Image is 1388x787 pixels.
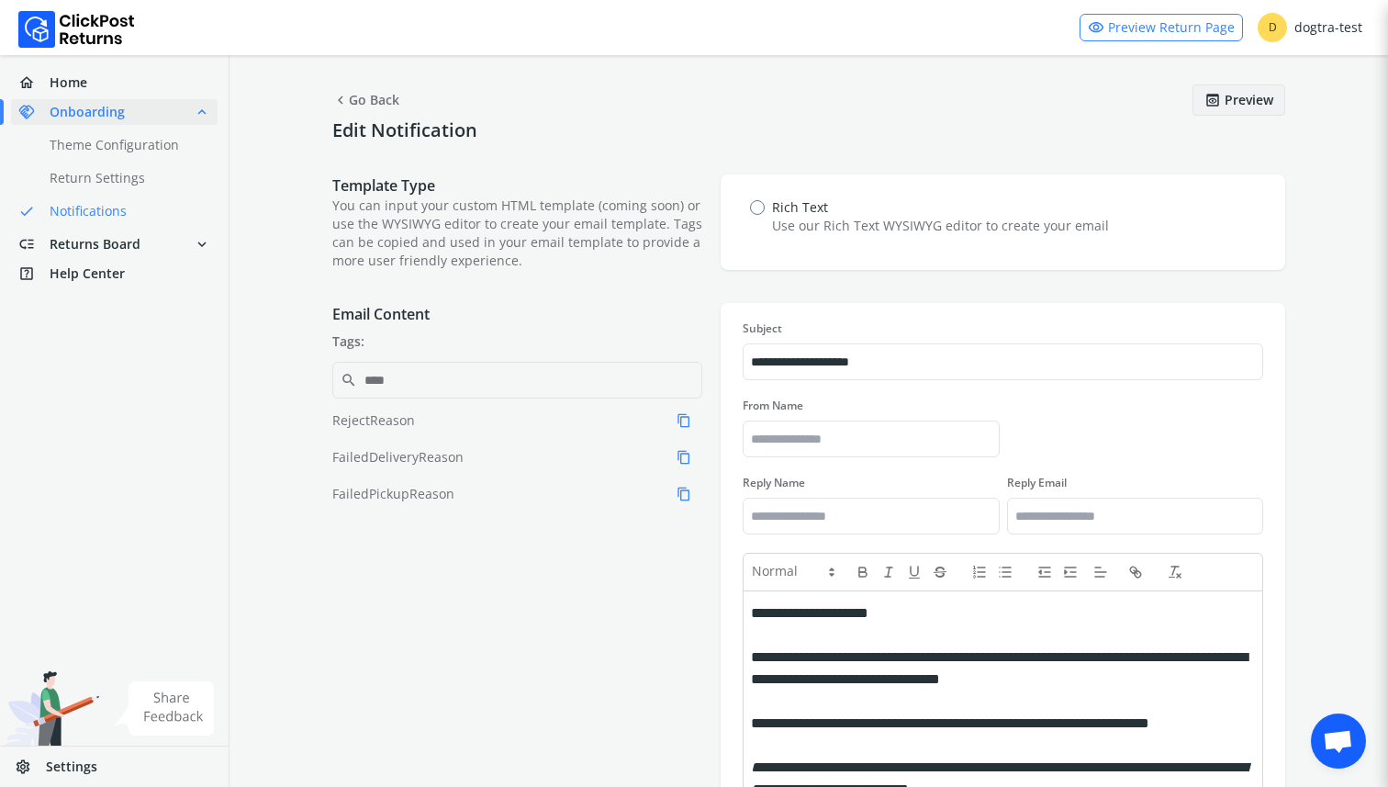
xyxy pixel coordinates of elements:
[743,476,999,490] label: Reply Name
[332,411,415,430] span: RejectReason
[772,198,1109,217] div: Rich Text
[1258,13,1362,42] div: dogtra-test
[1192,84,1285,116] div: Preview
[11,70,218,96] a: homeHome
[18,198,35,224] span: done
[677,410,691,432] span: content_copy
[880,561,906,583] button: italic
[932,561,957,583] button: strike
[1036,561,1062,583] button: indent: -1
[1204,87,1221,113] span: preview
[341,367,357,393] span: search
[772,217,1109,235] div: Use our Rich Text WYSIWYG editor to create your email
[50,103,125,121] span: Onboarding
[997,561,1023,583] button: list: bullet
[743,399,999,413] label: From Name
[677,483,691,505] span: content_copy
[1062,561,1088,583] button: indent: +1
[332,485,454,503] span: FailedPickupReason
[332,448,464,467] span: FailedDeliveryReason
[332,303,702,325] p: Email Content
[50,264,125,283] span: Help Center
[332,197,702,270] p: You can input your custom HTML template (coming soon) or use the WYSIWYG editor to create your em...
[50,235,140,253] span: Returns Board
[194,231,210,257] span: expand_more
[855,561,880,583] button: bold
[11,261,218,287] a: help_centerHelp Center
[18,70,50,96] span: home
[15,754,46,780] span: settings
[1167,561,1192,583] button: clean
[906,561,932,583] button: underline
[18,231,50,257] span: low_priority
[332,84,399,116] span: Go Back
[115,681,215,736] img: share feedback
[11,132,240,158] a: Theme Configuration
[1088,15,1104,40] span: visibility
[1127,561,1153,583] button: link
[332,174,702,197] p: Template Type
[11,198,240,224] a: doneNotifications
[18,261,50,287] span: help_center
[332,332,702,351] p: Tags:
[1258,13,1287,42] span: D
[11,165,240,191] a: Return Settings
[46,758,97,776] span: Settings
[18,99,50,125] span: handshake
[50,73,87,92] span: Home
[194,99,210,125] span: expand_less
[1007,476,1263,490] label: Reply Email
[971,561,997,583] button: list: ordered
[1311,714,1366,769] div: Open chat
[332,87,349,113] span: chevron_left
[1080,14,1243,41] a: visibilityPreview Return Page
[743,321,1263,336] label: Subject
[332,119,1285,141] h4: Edit Notification
[18,11,135,48] img: Logo
[677,446,691,468] span: content_copy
